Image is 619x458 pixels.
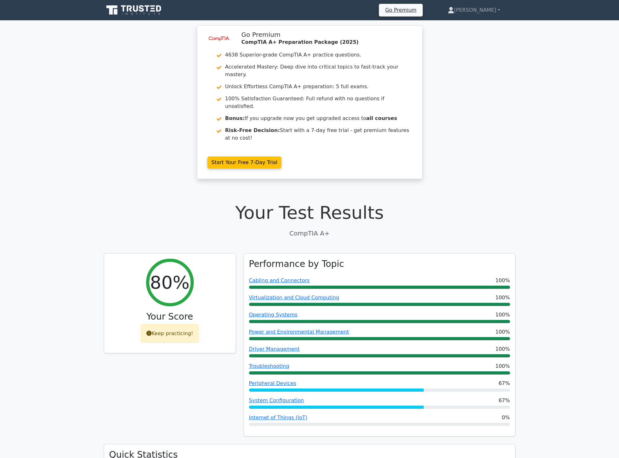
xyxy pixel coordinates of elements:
h3: Your Score [109,311,231,322]
span: 100% [495,311,510,319]
a: Peripheral Devices [249,380,296,386]
a: Power and Environmental Management [249,329,349,335]
span: 0% [502,414,510,421]
a: Operating Systems [249,312,298,318]
div: Keep practicing! [141,324,198,343]
span: 67% [499,397,510,404]
h2: 80% [150,272,189,293]
h3: Performance by Topic [249,259,344,269]
a: [PERSON_NAME] [433,4,515,17]
a: Troubleshooting [249,363,289,369]
a: System Configuration [249,397,304,403]
span: 100% [495,294,510,302]
span: 100% [495,362,510,370]
a: Go Premium [381,6,420,14]
a: Driver Management [249,346,300,352]
a: Cabling and Connectors [249,277,310,283]
span: 100% [495,328,510,336]
p: CompTIA A+ [104,229,515,238]
span: 100% [495,345,510,353]
a: Start Your Free 7-Day Trial [207,156,282,169]
span: 67% [499,380,510,387]
h1: Your Test Results [104,202,515,223]
a: Virtualization and Cloud Computing [249,295,340,301]
span: 100% [495,277,510,284]
a: Internet of Things (IoT) [249,415,307,421]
